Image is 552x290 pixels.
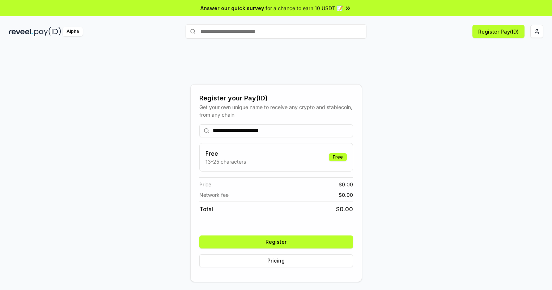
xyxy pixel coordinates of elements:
[336,205,353,213] span: $ 0.00
[472,25,525,38] button: Register Pay(ID)
[266,4,343,12] span: for a chance to earn 10 USDT 📝
[199,205,213,213] span: Total
[329,153,347,161] div: Free
[339,191,353,199] span: $ 0.00
[34,27,61,36] img: pay_id
[200,4,264,12] span: Answer our quick survey
[199,181,211,188] span: Price
[199,93,353,103] div: Register your Pay(ID)
[9,27,33,36] img: reveel_dark
[205,149,246,158] h3: Free
[199,103,353,118] div: Get your own unique name to receive any crypto and stablecoin, from any chain
[205,158,246,165] p: 13-25 characters
[199,191,229,199] span: Network fee
[199,254,353,267] button: Pricing
[63,27,83,36] div: Alpha
[339,181,353,188] span: $ 0.00
[199,235,353,248] button: Register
